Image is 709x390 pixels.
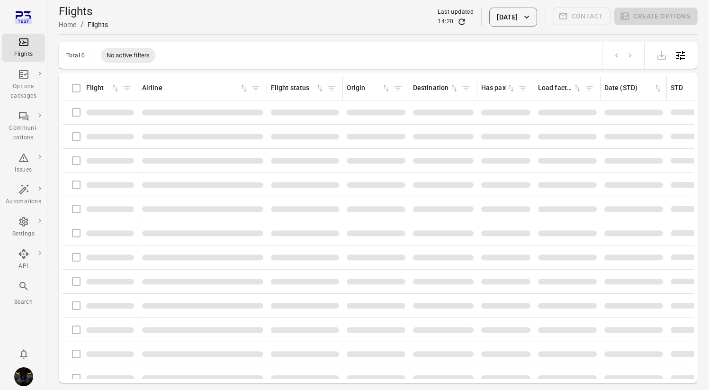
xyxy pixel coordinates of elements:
nav: pagination navigation [610,49,637,62]
div: API [6,262,41,271]
span: Please make a selection to export [652,50,671,59]
a: API [2,245,45,274]
div: 14:20 [438,17,453,27]
span: Filter by origin [391,81,405,95]
div: Last updated [438,8,474,17]
div: Sort by date (STD) in ascending order [604,83,663,93]
span: Filter by load factor [582,81,596,95]
a: Communi-cations [2,108,45,145]
div: Sort by airline in ascending order [142,83,249,93]
a: Options packages [2,66,45,104]
img: images [14,367,33,386]
span: No active filters [101,51,156,60]
div: Sort by load factor in ascending order [538,83,582,93]
li: / [81,19,84,30]
span: Filter by has pax [516,81,530,95]
button: Iris [10,363,37,390]
div: Flights [88,20,108,29]
div: Automations [6,197,41,207]
div: Sort by flight in ascending order [86,83,120,93]
div: Issues [6,165,41,175]
button: Refresh data [457,17,467,27]
span: Filter by flight [120,81,134,95]
a: Issues [2,149,45,178]
nav: Breadcrumbs [59,19,108,30]
button: [DATE] [489,8,537,27]
a: Automations [2,181,45,209]
div: Sort by flight status in ascending order [271,83,324,93]
span: Please make a selection to create communications [553,8,611,27]
button: Open table configuration [671,46,690,65]
div: Communi-cations [6,124,41,143]
button: Notifications [14,345,33,363]
div: Search [6,298,41,307]
div: Flights [6,50,41,59]
div: Sort by destination in ascending order [413,83,459,93]
div: Settings [6,229,41,239]
a: Flights [2,34,45,62]
div: Options packages [6,82,41,101]
span: Please make a selection to create an option package [614,8,698,27]
span: Filter by destination [459,81,473,95]
span: Filter by flight status [324,81,339,95]
span: Filter by airline [249,81,263,95]
h1: Flights [59,4,108,19]
button: Search [2,278,45,309]
a: Home [59,21,77,28]
a: Settings [2,213,45,242]
div: Total 0 [66,52,85,59]
div: Sort by origin in ascending order [347,83,391,93]
div: Sort by has pax in ascending order [481,83,516,93]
